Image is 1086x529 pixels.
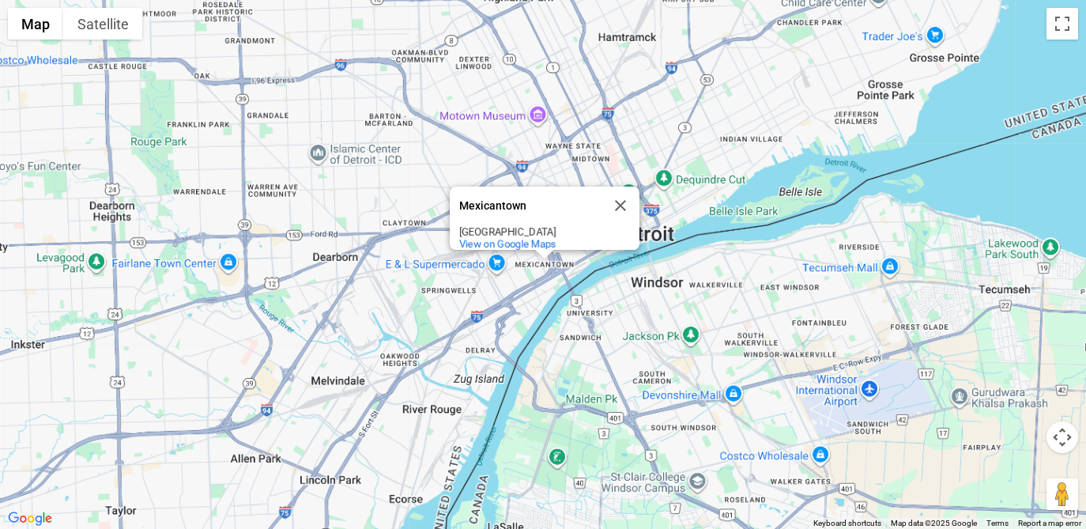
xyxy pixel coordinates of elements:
button: Open LiveChat chat widget [182,25,201,43]
div: [GEOGRAPHIC_DATA] [459,226,601,238]
a: View on Google Maps [459,238,556,250]
div: Mexicantown [450,187,639,250]
p: Chat with us! [22,28,179,40]
button: Close [601,187,639,225]
div: Mexicantown [459,200,601,212]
